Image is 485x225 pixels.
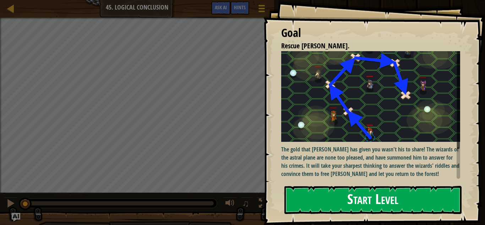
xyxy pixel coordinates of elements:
[215,4,227,11] span: Ask AI
[223,197,237,211] button: Adjust volume
[281,41,349,50] span: Rescue [PERSON_NAME].
[284,186,462,214] button: Start Level
[241,197,253,211] button: ♫
[12,213,20,221] button: Ask AI
[256,197,271,211] button: Toggle fullscreen
[253,1,271,18] button: Show game menu
[4,197,18,211] button: Ctrl + P: Pause
[281,25,460,41] div: Goal
[281,145,460,178] p: The gold that [PERSON_NAME] has given you wasn't his to share! The wizards of the astral plane ar...
[242,198,249,209] span: ♫
[281,51,460,142] img: Logical conclusion
[272,41,458,51] li: Rescue Lukacs.
[211,1,230,15] button: Ask AI
[234,4,246,11] span: Hints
